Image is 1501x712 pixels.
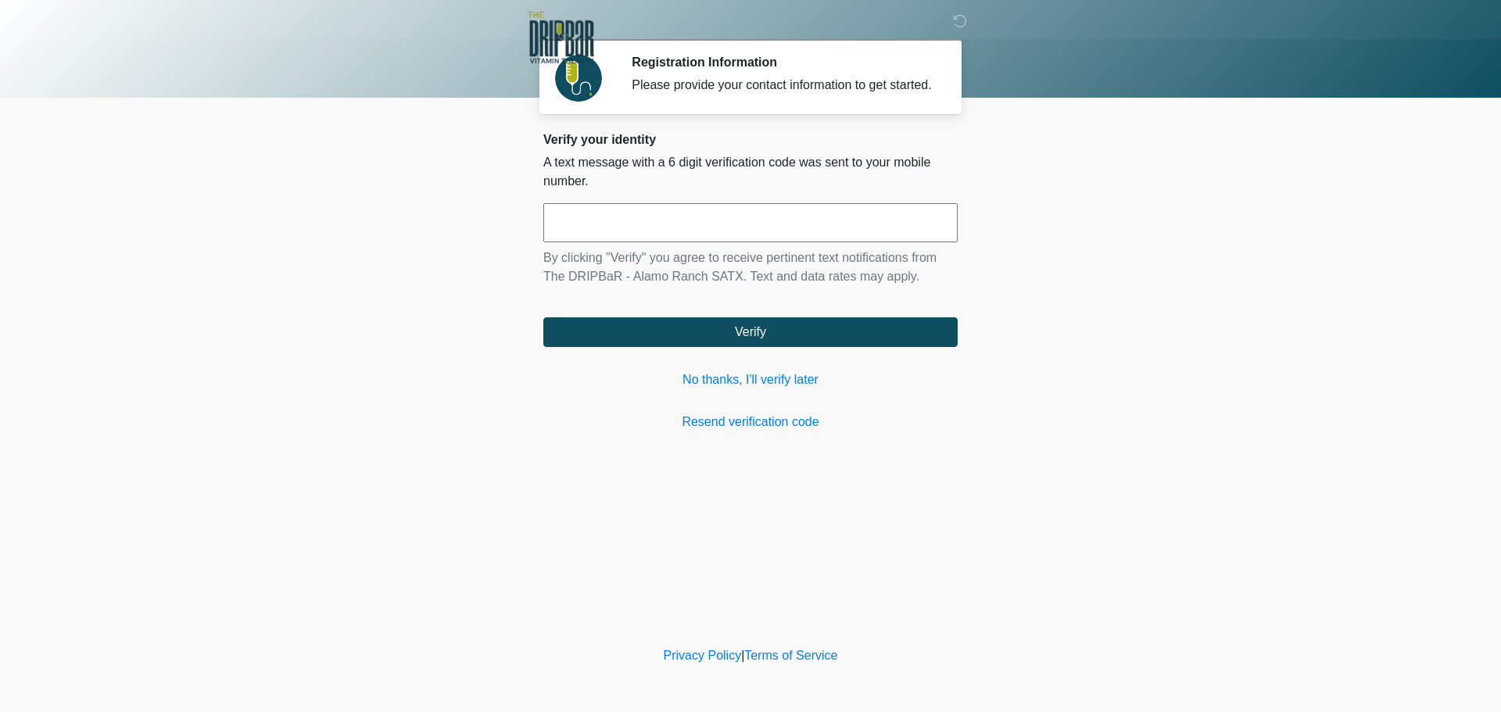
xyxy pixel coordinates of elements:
[543,132,958,147] h2: Verify your identity
[664,649,742,662] a: Privacy Policy
[543,413,958,431] a: Resend verification code
[543,249,958,286] p: By clicking "Verify" you agree to receive pertinent text notifications from The DRIPBaR - Alamo R...
[741,649,744,662] a: |
[543,153,958,191] p: A text message with a 6 digit verification code was sent to your mobile number.
[555,55,602,102] img: Agent Avatar
[528,12,594,63] img: The DRIPBaR - Alamo Ranch SATX Logo
[744,649,837,662] a: Terms of Service
[632,76,934,95] div: Please provide your contact information to get started.
[543,370,958,389] a: No thanks, I'll verify later
[543,317,958,347] button: Verify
